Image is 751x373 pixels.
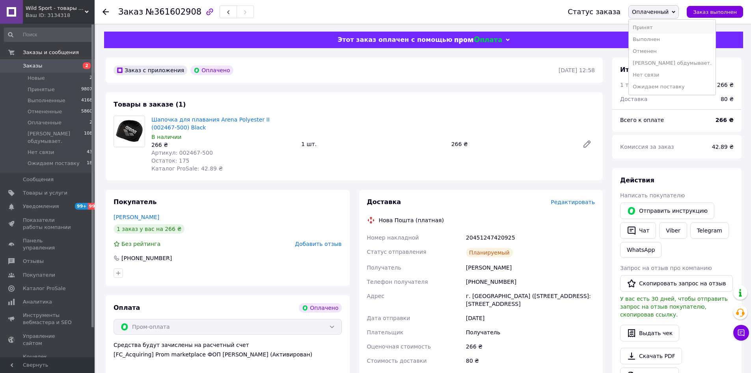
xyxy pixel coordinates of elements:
[28,160,80,167] span: Ожидаем поставку
[620,144,674,150] span: Комиссия за заказ
[568,8,621,16] div: Статус заказа
[295,241,341,247] span: Добавить отзыв
[23,189,67,197] span: Товары и услуги
[716,117,734,123] b: 266 ₴
[629,45,716,57] li: Отменен
[620,202,714,219] button: Отправить инструкцию
[88,203,101,210] span: 99+
[114,198,157,206] span: Покупатель
[28,130,84,144] span: [PERSON_NAME] обдумывает.
[629,69,716,81] li: Нет связи
[89,119,92,126] span: 2
[114,119,145,145] img: Шапочка для плавания Arena Polyester II (002467-500) Black
[620,82,642,88] span: 1 товар
[151,165,223,172] span: Каталог ProSale: 42.89 ₴
[464,325,596,339] div: Получатель
[632,9,669,15] span: Оплаченный
[367,264,401,271] span: Получатель
[629,81,716,93] li: Ожидаем поставку
[629,57,716,69] li: [PERSON_NAME] обдумывает.
[28,97,65,104] span: Выполненные
[28,86,55,93] span: Принятые
[464,275,596,289] div: [PHONE_NUMBER]
[712,144,734,150] span: 42.89 ₴
[28,75,45,82] span: Новые
[367,249,427,255] span: Статус отправления
[4,28,93,42] input: Поиск
[114,66,187,75] div: Заказ с приложения
[690,222,729,239] a: Telegram
[23,333,73,347] span: Управление сайтом
[620,222,656,239] button: Чат
[464,231,596,245] div: 20451247420925
[23,203,59,210] span: Уведомления
[23,217,73,231] span: Показатели работы компании
[716,90,738,108] div: 80 ₴
[75,203,88,210] span: 99+
[145,7,201,17] span: №361602908
[23,237,73,251] span: Панель управления
[26,5,85,12] span: Wild Sport - товары для спорта и отдыха
[620,96,647,102] span: Доставка
[367,234,419,241] span: Номер накладной
[367,343,431,350] span: Оценочная стоимость
[151,116,270,131] a: Шапочка для плавания Arena Polyester II (002467-500) Black
[23,62,42,69] span: Заказы
[89,75,92,82] span: 2
[87,160,92,167] span: 18
[367,358,427,364] span: Стоимость доставки
[620,325,679,341] button: Выдать чек
[687,6,743,18] button: Заказ выполнен
[151,150,213,156] span: Артикул: 002467-500
[620,275,733,292] button: Скопировать запрос на отзыв
[367,329,404,336] span: Плательщик
[102,8,109,16] div: Вернуться назад
[114,224,184,234] div: 1 заказ у вас на 266 ₴
[620,66,641,73] span: Итого
[448,139,576,150] div: 266 ₴
[23,176,54,183] span: Сообщения
[464,261,596,275] div: [PERSON_NAME]
[367,293,384,299] span: Адрес
[464,289,596,311] div: г. [GEOGRAPHIC_DATA] ([STREET_ADDRESS]: [STREET_ADDRESS]
[114,341,342,358] div: Средства будут зачислены на расчетный счет
[190,66,233,75] div: Оплачено
[83,62,91,69] span: 2
[151,134,181,140] span: В наличии
[464,339,596,354] div: 266 ₴
[23,272,55,279] span: Покупатели
[733,325,749,341] button: Чат с покупателем
[87,149,92,156] span: 43
[114,214,159,220] a: [PERSON_NAME]
[151,141,295,149] div: 266 ₴
[23,49,79,56] span: Заказы и сообщения
[659,222,687,239] a: Viber
[151,157,190,164] span: Остаток: 175
[28,108,62,115] span: Отмененные
[367,315,410,321] span: Дата отправки
[455,36,502,44] img: evopay logo
[299,303,341,313] div: Оплачено
[337,36,452,43] span: Этот заказ оплачен с помощью
[28,149,54,156] span: Нет связи
[81,97,92,104] span: 4168
[579,136,595,152] a: Редактировать
[81,86,92,93] span: 9807
[466,248,513,257] div: Планируемый
[26,12,95,19] div: Ваш ID: 3134318
[629,22,716,34] li: Принят
[551,199,595,205] span: Редактировать
[114,304,140,311] span: Оплата
[464,354,596,368] div: 80 ₴
[23,258,44,265] span: Отзывы
[23,298,52,306] span: Аналитика
[620,242,662,258] a: WhatsApp
[23,285,65,292] span: Каталог ProSale
[620,296,728,318] span: У вас есть 30 дней, чтобы отправить запрос на отзыв покупателю, скопировав ссылку.
[464,311,596,325] div: [DATE]
[559,67,595,73] time: [DATE] 12:58
[118,7,143,17] span: Заказ
[629,34,716,45] li: Выполнен
[114,351,342,358] div: [FC_Acquiring] Prom marketplace ФОП [PERSON_NAME] (Активирован)
[23,312,73,326] span: Инструменты вебмастера и SEO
